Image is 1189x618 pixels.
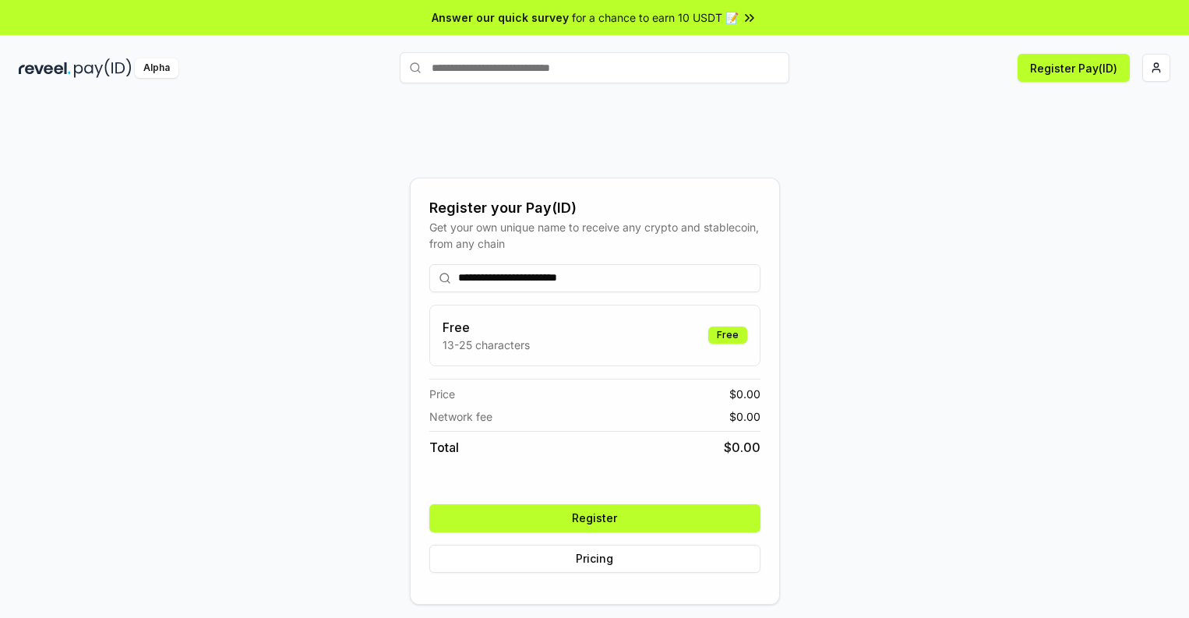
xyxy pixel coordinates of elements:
[572,9,739,26] span: for a chance to earn 10 USDT 📝
[429,197,760,219] div: Register your Pay(ID)
[429,545,760,573] button: Pricing
[1018,54,1130,82] button: Register Pay(ID)
[429,219,760,252] div: Get your own unique name to receive any crypto and stablecoin, from any chain
[724,438,760,457] span: $ 0.00
[729,408,760,425] span: $ 0.00
[432,9,569,26] span: Answer our quick survey
[135,58,178,78] div: Alpha
[443,318,530,337] h3: Free
[729,386,760,402] span: $ 0.00
[708,327,747,344] div: Free
[443,337,530,353] p: 13-25 characters
[429,438,459,457] span: Total
[74,58,132,78] img: pay_id
[429,408,492,425] span: Network fee
[19,58,71,78] img: reveel_dark
[429,386,455,402] span: Price
[429,504,760,532] button: Register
